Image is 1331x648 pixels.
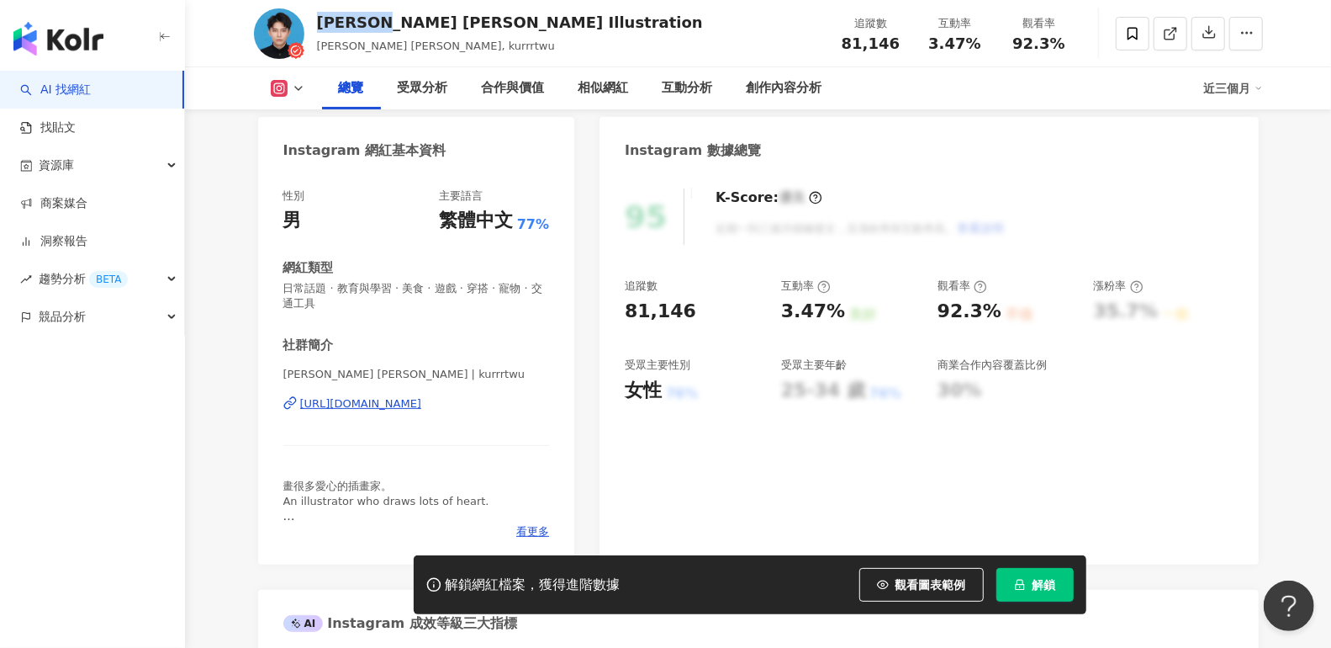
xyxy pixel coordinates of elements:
span: 77% [517,215,549,234]
div: 受眾分析 [398,78,448,98]
div: 3.47% [781,299,845,325]
div: 女性 [625,378,662,404]
span: 解鎖 [1033,578,1056,592]
span: 資源庫 [39,146,74,184]
div: 觀看率 [938,279,987,294]
span: rise [20,274,32,285]
div: 網紅類型 [283,259,334,277]
div: 解鎖網紅檔案，獲得進階數據 [446,576,621,594]
a: [URL][DOMAIN_NAME] [283,396,550,412]
span: 看更多 [516,524,549,539]
span: 觀看圖表範例 [895,578,966,592]
a: 洞察報告 [20,233,87,250]
div: 受眾主要性別 [625,358,690,373]
div: 追蹤數 [625,279,658,294]
span: 畫很多愛心的插畫家。 An illustrator who draws lots of heart. ✦ 臺灣文博會 （J1-015) ⁸ᐟ⁵ ⁻ ⁸ᐟ¹¹ ✦ @kurrrtwu_fftt [283,480,489,569]
span: 競品分析 [39,298,86,336]
div: 主要語言 [439,189,483,204]
div: K-Score : [716,189,822,207]
span: 趨勢分析 [39,260,128,298]
div: Instagram 成效等級三大指標 [283,614,517,633]
span: lock [1014,579,1026,591]
div: 繁體中文 [439,208,513,234]
div: 社群簡介 [283,337,334,354]
div: [PERSON_NAME] [PERSON_NAME] Illustration [317,12,703,33]
span: 81,146 [842,35,900,52]
div: 81,146 [625,299,696,325]
div: 總覽 [339,78,364,98]
span: [PERSON_NAME] [PERSON_NAME] | kurrrtwu [283,367,550,382]
span: [PERSON_NAME] [PERSON_NAME], kurrrtwu [317,40,555,52]
div: 互動分析 [663,78,713,98]
div: 漲粉率 [1094,279,1143,294]
div: 性別 [283,189,305,204]
div: 相似網紅 [578,78,629,98]
div: 追蹤數 [839,15,903,32]
span: 3.47% [928,35,980,52]
img: KOL Avatar [254,8,304,59]
div: 近三個月 [1204,75,1263,102]
div: 互動率 [781,279,831,294]
button: 觀看圖表範例 [859,568,984,602]
div: 92.3% [938,299,1001,325]
img: logo [13,22,103,56]
span: 92.3% [1012,35,1064,52]
a: 找貼文 [20,120,76,136]
div: 觀看率 [1007,15,1071,32]
span: 日常話題 · 教育與學習 · 美食 · 遊戲 · 穿搭 · 寵物 · 交通工具 [283,281,550,311]
div: 創作內容分析 [747,78,822,98]
div: 合作與價值 [482,78,545,98]
button: 解鎖 [996,568,1074,602]
div: Instagram 網紅基本資料 [283,141,446,160]
div: [URL][DOMAIN_NAME] [300,396,422,412]
div: AI [283,615,324,632]
a: 商案媒合 [20,195,87,212]
div: Instagram 數據總覽 [625,141,761,160]
div: 受眾主要年齡 [781,358,847,373]
div: 互動率 [923,15,987,32]
div: 男 [283,208,302,234]
div: 商業合作內容覆蓋比例 [938,358,1047,373]
a: searchAI 找網紅 [20,82,91,98]
div: BETA [89,271,128,288]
